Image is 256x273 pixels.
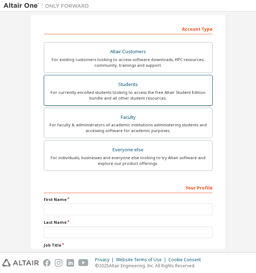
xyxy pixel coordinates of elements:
div: Privacy [95,257,116,263]
div: Students [48,80,208,90]
img: Altair One [4,2,93,9]
div: Faculty [48,112,208,122]
img: facebook.svg [43,259,51,267]
label: Last Name [44,219,213,225]
div: Your Profile [44,182,213,193]
div: Cookie Consent [168,257,205,263]
div: Altair Customers [48,47,208,57]
img: linkedin.svg [67,259,74,267]
img: instagram.svg [55,259,62,267]
div: For currently enrolled students looking to access the free Altair Student Edition bundle and all ... [48,90,208,101]
img: youtube.svg [78,259,89,267]
label: First Name [44,197,213,202]
div: Everyone else [48,145,208,155]
label: Job Title [44,242,213,248]
div: For faculty & administrators of academic institutions administering students and accessing softwa... [48,122,208,133]
div: For individuals, businesses and everyone else looking to try Altair software and explore our prod... [48,155,208,166]
img: altair_logo.svg [2,259,39,267]
div: Website Terms of Use [116,257,168,263]
p: © 2025 Altair Engineering, Inc. All Rights Reserved. [95,263,205,269]
div: For existing customers looking to access software downloads, HPC resources, community, trainings ... [48,57,208,68]
div: Account Type [44,23,213,34]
